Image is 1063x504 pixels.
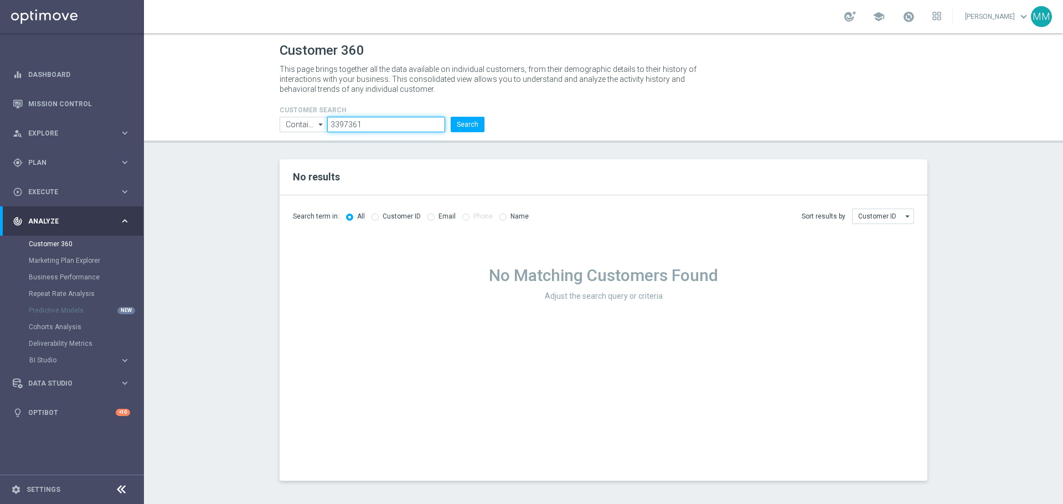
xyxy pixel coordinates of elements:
[29,339,115,348] a: Deliverability Metrics
[280,64,706,94] p: This page brings together all the data available on individual customers, from their demographic ...
[120,216,130,226] i: keyboard_arrow_right
[28,130,120,137] span: Explore
[28,159,120,166] span: Plan
[29,269,143,285] div: Business Performance
[28,218,120,225] span: Analyze
[12,129,131,138] button: person_search Explore keyboard_arrow_right
[29,356,131,365] button: BI Studio keyboard_arrow_right
[13,408,23,418] i: lightbulb
[120,157,130,168] i: keyboard_arrow_right
[293,266,914,285] h1: No Matching Customers Found
[29,302,143,319] div: Predictive Models
[29,285,143,302] div: Repeat Rate Analysis
[28,398,116,427] a: Optibot
[116,409,130,416] div: +10
[451,117,484,132] button: Search
[1018,11,1030,23] span: keyboard_arrow_down
[12,100,131,108] button: Mission Control
[293,212,339,221] span: Search term in:
[29,357,109,363] span: BI Studio
[29,256,115,265] a: Marketing Plan Explorer
[316,117,327,132] i: arrow_drop_down
[12,188,131,196] button: play_circle_outline Execute keyboard_arrow_right
[1031,6,1052,27] div: MM
[29,240,115,248] a: Customer 360
[120,128,130,138] i: keyboard_arrow_right
[11,485,21,495] i: settings
[117,307,135,314] div: NEW
[12,408,131,417] button: lightbulb Optibot +10
[852,209,914,224] input: Customer ID
[293,291,914,301] h3: Adjust the search query or criteria
[293,171,340,183] span: No results
[120,378,130,388] i: keyboard_arrow_right
[13,187,120,197] div: Execute
[902,209,914,224] i: arrow_drop_down
[29,357,120,363] div: BI Studio
[280,117,327,132] input: Contains
[13,398,130,427] div: Optibot
[13,128,120,138] div: Explore
[13,187,23,197] i: play_circle_outline
[28,60,130,89] a: Dashboard
[13,158,120,168] div: Plan
[13,158,23,168] i: gps_fixed
[13,60,130,89] div: Dashboard
[29,323,115,331] a: Cohorts Analysis
[29,289,115,298] a: Repeat Rate Analysis
[13,216,23,226] i: track_changes
[120,355,130,366] i: keyboard_arrow_right
[28,189,120,195] span: Execute
[13,89,130,118] div: Mission Control
[13,216,120,226] div: Analyze
[802,212,845,221] span: Sort results by
[12,70,131,79] button: equalizer Dashboard
[280,43,927,59] h1: Customer 360
[29,273,115,282] a: Business Performance
[12,217,131,226] button: track_changes Analyze keyboard_arrow_right
[383,212,421,221] label: Customer ID
[327,117,445,132] input: Enter CID, Email, name or phone
[473,212,493,221] label: Phone
[280,106,484,114] h4: CUSTOMER SEARCH
[438,212,456,221] label: Email
[510,212,529,221] label: Name
[27,486,60,493] a: Settings
[28,380,120,387] span: Data Studio
[29,236,143,252] div: Customer 360
[13,70,23,80] i: equalizer
[29,335,143,352] div: Deliverability Metrics
[29,319,143,335] div: Cohorts Analysis
[12,158,131,167] button: gps_fixed Plan keyboard_arrow_right
[29,252,143,269] div: Marketing Plan Explorer
[29,352,143,368] div: BI Studio
[13,378,120,388] div: Data Studio
[964,8,1031,25] a: [PERSON_NAME]keyboard_arrow_down
[13,128,23,138] i: person_search
[357,212,365,221] label: All
[12,379,131,388] button: Data Studio keyboard_arrow_right
[873,11,885,23] span: school
[120,186,130,197] i: keyboard_arrow_right
[28,89,130,118] a: Mission Control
